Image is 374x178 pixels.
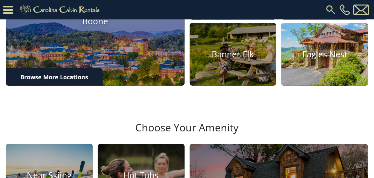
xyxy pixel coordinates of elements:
h4: Eagles Nest [281,49,368,59]
a: Eagles Nest [281,23,368,86]
a: Browse More Locations [6,68,103,86]
a: Banner Elk [190,23,277,86]
a: [PHONE_NUMBER] [338,4,352,15]
h4: Banner Elk [190,49,277,59]
img: Khaki-logo.png [16,3,105,16]
h4: Boone [6,16,185,26]
h3: Choose Your Amenity [5,121,369,144]
img: search-regular.svg [325,4,337,16]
